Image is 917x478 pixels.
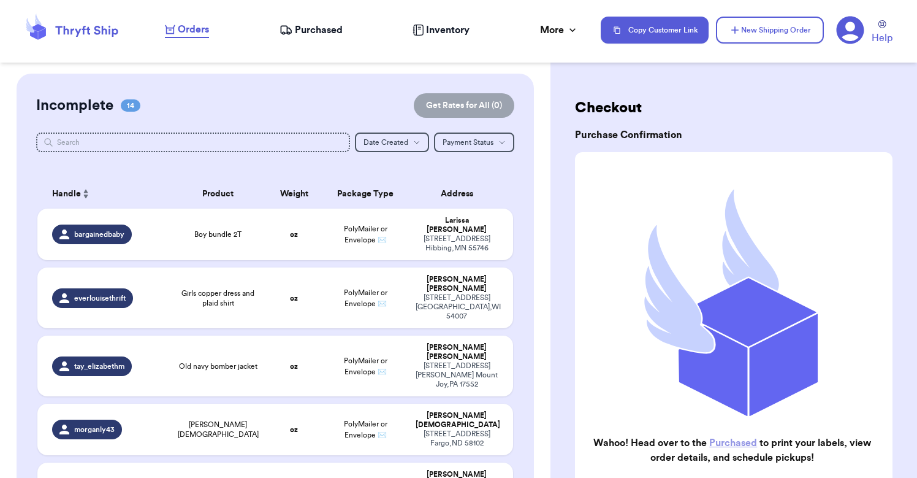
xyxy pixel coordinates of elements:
[290,295,298,302] strong: oz
[36,133,350,152] input: Search
[426,23,470,37] span: Inventory
[575,128,892,142] h3: Purchase Confirmation
[344,357,387,376] span: PolyMailer or Envelope ✉️
[416,361,498,389] div: [STREET_ADDRESS][PERSON_NAME] Mount Joy , PA 17552
[413,23,470,37] a: Inventory
[344,420,387,439] span: PolyMailer or Envelope ✉️
[872,31,892,45] span: Help
[179,361,257,371] span: Old navy bomber jacket
[74,293,126,303] span: everlouisethrift
[575,98,892,118] h2: Checkout
[443,139,493,146] span: Payment Status
[52,188,81,201] span: Handle
[165,22,209,38] a: Orders
[290,426,298,433] strong: oz
[434,133,514,152] button: Payment Status
[416,293,498,321] div: [STREET_ADDRESS] [GEOGRAPHIC_DATA] , WI 54007
[416,275,498,293] div: [PERSON_NAME] [PERSON_NAME]
[414,93,514,118] button: Get Rates for All (0)
[601,17,709,44] button: Copy Customer Link
[540,23,579,37] div: More
[872,20,892,45] a: Help
[280,23,343,37] a: Purchased
[322,179,408,209] th: Package Type
[74,361,124,371] span: tay_elizabethm
[416,234,498,253] div: [STREET_ADDRESS] Hibbing , MN 55746
[81,187,91,201] button: Sort ascending
[178,288,258,308] span: Girls copper dress and plaid shirt
[416,430,498,448] div: [STREET_ADDRESS] Fargo , ND 58102
[295,23,343,37] span: Purchased
[194,229,242,239] span: Boy bundle 2T
[344,289,387,307] span: PolyMailer or Envelope ✉️
[363,139,408,146] span: Date Created
[36,96,113,115] h2: Incomplete
[716,17,824,44] button: New Shipping Order
[416,343,498,361] div: [PERSON_NAME] [PERSON_NAME]
[170,179,265,209] th: Product
[121,99,140,112] span: 14
[408,179,513,209] th: Address
[178,420,259,439] span: [PERSON_NAME][DEMOGRAPHIC_DATA]
[178,22,209,37] span: Orders
[709,438,757,448] a: Purchased
[290,231,298,238] strong: oz
[290,363,298,370] strong: oz
[585,436,880,465] h2: Wahoo! Head over to the to print your labels, view order details, and schedule pickups!
[416,216,498,234] div: Larissa [PERSON_NAME]
[74,229,124,239] span: bargainedbaby
[416,411,498,430] div: [PERSON_NAME] [DEMOGRAPHIC_DATA]
[344,225,387,244] span: PolyMailer or Envelope ✉️
[74,425,115,434] span: morganly43
[265,179,322,209] th: Weight
[355,133,429,152] button: Date Created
